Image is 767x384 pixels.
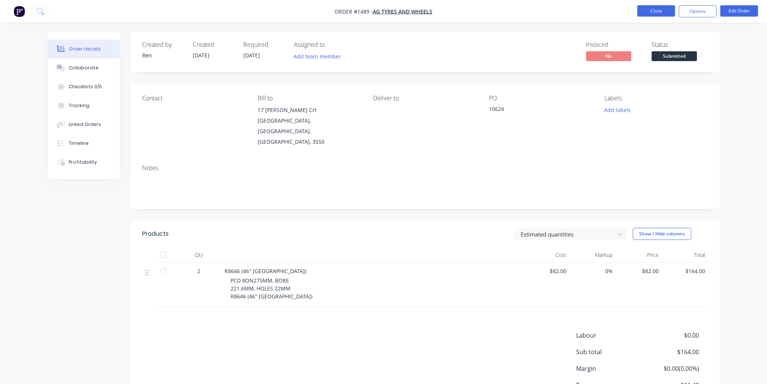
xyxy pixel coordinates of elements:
[637,5,675,17] button: Close
[289,51,345,61] button: Add team member
[576,364,643,373] span: Margin
[243,41,285,48] div: Required
[142,95,246,102] div: Contact
[616,247,662,263] div: Price
[142,41,184,48] div: Created by
[569,247,616,263] div: Markup
[572,267,613,275] span: 0%
[258,105,361,147] div: 17 [PERSON_NAME] Crt[GEOGRAPHIC_DATA], [GEOGRAPHIC_DATA], [GEOGRAPHIC_DATA], 3550
[373,95,476,102] div: Deliver to
[69,83,102,90] div: Checklists 0/0
[619,267,659,275] span: $82.00
[69,46,101,52] div: Order details
[604,95,708,102] div: Labels
[523,247,570,263] div: Cost
[652,51,697,61] span: Submitted
[69,159,97,166] div: Profitability
[294,41,369,48] div: Assigned to
[69,140,89,147] div: Timeline
[586,51,631,61] span: No
[258,95,361,102] div: Bill to
[14,6,25,17] img: Factory
[586,41,642,48] div: Invoiced
[489,105,583,115] div: 10624
[258,115,361,147] div: [GEOGRAPHIC_DATA], [GEOGRAPHIC_DATA], [GEOGRAPHIC_DATA], 3550
[142,164,708,172] div: Notes
[48,134,120,153] button: Timeline
[643,347,699,356] span: $164.00
[48,153,120,172] button: Profitability
[142,229,169,238] div: Products
[720,5,758,17] button: Edit Order
[652,41,708,48] div: Status
[526,267,567,275] span: $82.00
[224,267,306,275] span: R8646 (46'' [GEOGRAPHIC_DATA])
[69,102,89,109] div: Tracking
[489,95,592,102] div: PO
[679,5,716,17] button: Options
[633,228,691,240] button: Show / Hide columns
[576,347,643,356] span: Sub total
[258,105,361,115] div: 17 [PERSON_NAME] Crt
[294,51,345,61] button: Add team member
[193,41,234,48] div: Created
[48,77,120,96] button: Checklists 0/0
[665,267,705,275] span: $164.00
[652,51,697,63] button: Submitted
[48,58,120,77] button: Collaborate
[662,247,708,263] div: Total
[48,40,120,58] button: Order details
[69,121,101,128] div: Linked Orders
[48,96,120,115] button: Tracking
[243,52,260,59] span: [DATE]
[197,267,200,275] span: 2
[643,331,699,340] span: $0.00
[142,51,184,59] div: Ben
[576,331,643,340] span: Labour
[69,65,98,71] div: Collaborate
[600,105,635,115] button: Add labels
[48,115,120,134] button: Linked Orders
[643,364,699,373] span: $0.00 ( 0.00 %)
[373,8,432,15] a: AG Tyres and Wheels
[193,52,209,59] span: [DATE]
[176,247,221,263] div: Qty
[335,8,373,15] span: Order #1489 -
[231,277,312,300] span: PCD 8ON275MM, BORE 221.6MM, HOLES 22MM R8646 (46'' [GEOGRAPHIC_DATA])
